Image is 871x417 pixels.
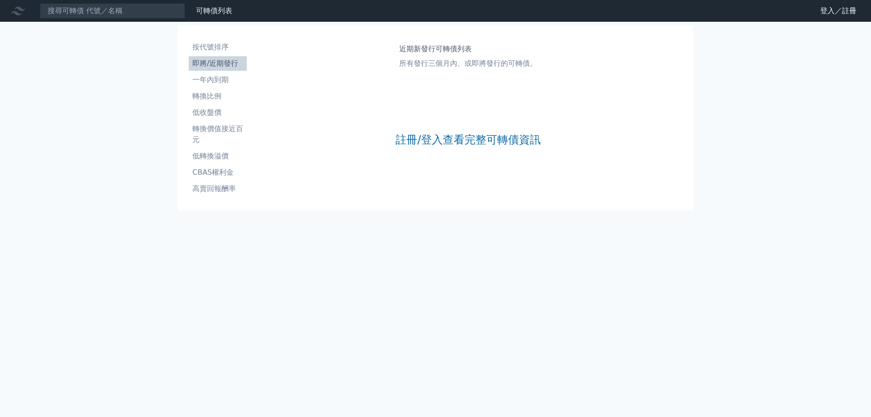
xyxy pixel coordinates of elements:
[189,151,247,162] li: 低轉換溢價
[189,40,247,54] a: 按代號排序
[399,58,537,69] p: 所有發行三個月內、或即將發行的可轉債。
[189,73,247,87] a: 一年內到期
[189,167,247,178] li: CBAS權利金
[813,4,864,18] a: 登入／註冊
[189,182,247,196] a: 高賣回報酬率
[189,165,247,180] a: CBAS權利金
[396,132,541,147] a: 註冊/登入查看完整可轉債資訊
[189,42,247,53] li: 按代號排序
[189,91,247,102] li: 轉換比例
[189,105,247,120] a: 低收盤價
[189,89,247,103] a: 轉換比例
[189,58,247,69] li: 即將/近期發行
[40,3,185,19] input: 搜尋可轉債 代號／名稱
[189,149,247,163] a: 低轉換溢價
[189,107,247,118] li: 低收盤價
[189,183,247,194] li: 高賣回報酬率
[196,6,232,15] a: 可轉債列表
[189,56,247,71] a: 即將/近期發行
[399,44,537,54] h1: 近期新發行可轉債列表
[189,123,247,145] li: 轉換價值接近百元
[189,122,247,147] a: 轉換價值接近百元
[189,74,247,85] li: 一年內到期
